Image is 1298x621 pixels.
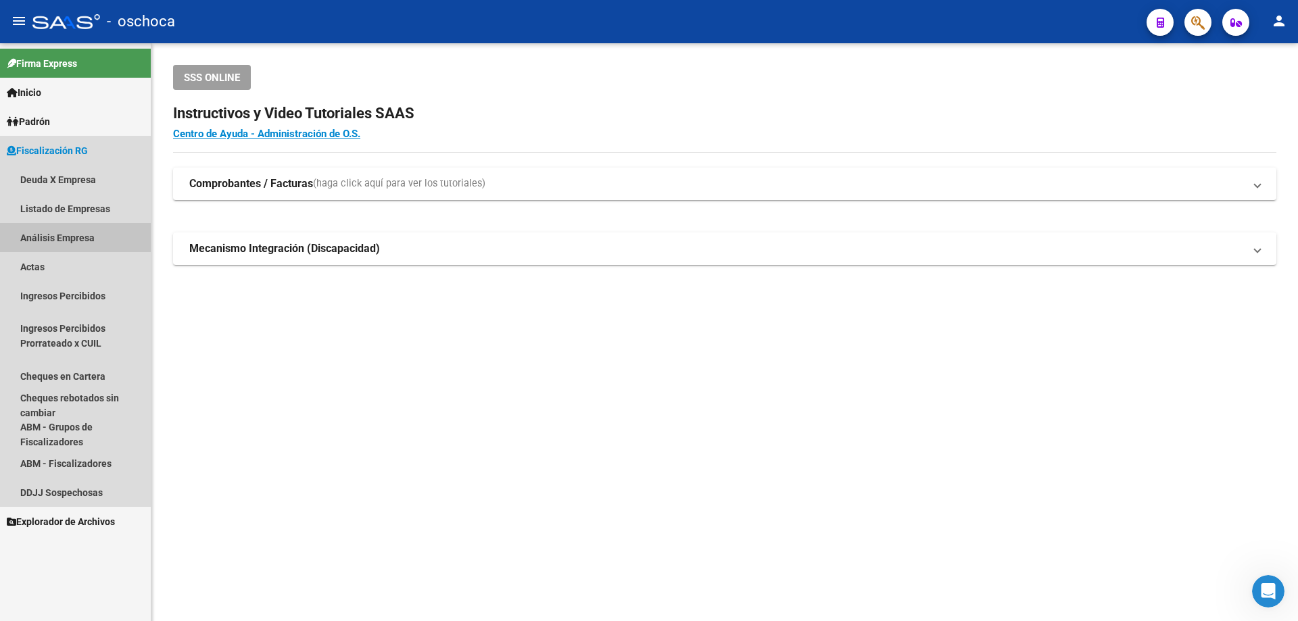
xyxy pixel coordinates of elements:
[7,114,50,129] span: Padrón
[1252,575,1284,607] iframe: Intercom live chat
[173,168,1276,200] mat-expansion-panel-header: Comprobantes / Facturas(haga click aquí para ver los tutoriales)
[7,56,77,71] span: Firma Express
[173,65,251,90] button: SSS ONLINE
[7,143,88,158] span: Fiscalización RG
[107,7,175,36] span: - oschoca
[184,72,240,84] span: SSS ONLINE
[173,101,1276,126] h2: Instructivos y Video Tutoriales SAAS
[7,85,41,100] span: Inicio
[11,13,27,29] mat-icon: menu
[173,128,360,140] a: Centro de Ayuda - Administración de O.S.
[7,514,115,529] span: Explorador de Archivos
[313,176,485,191] span: (haga click aquí para ver los tutoriales)
[189,241,380,256] strong: Mecanismo Integración (Discapacidad)
[1271,13,1287,29] mat-icon: person
[173,232,1276,265] mat-expansion-panel-header: Mecanismo Integración (Discapacidad)
[189,176,313,191] strong: Comprobantes / Facturas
